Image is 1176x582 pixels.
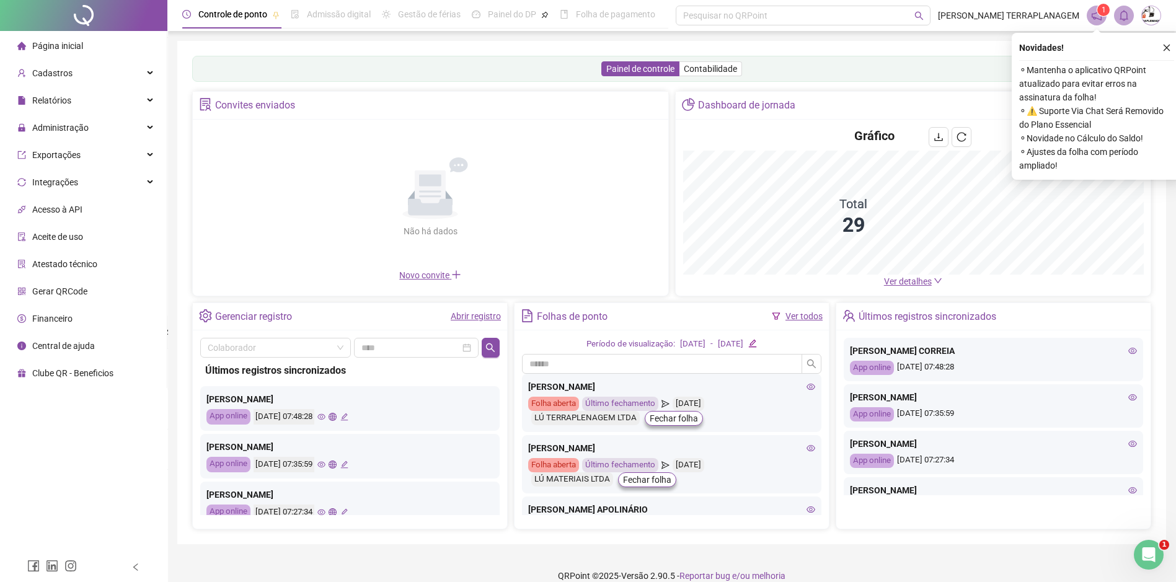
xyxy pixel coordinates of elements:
[710,338,713,351] div: -
[684,64,737,74] span: Contabilidade
[718,338,743,351] div: [DATE]
[807,359,816,369] span: search
[32,286,87,296] span: Gerar QRCode
[1097,4,1110,16] sup: 1
[17,260,26,268] span: solution
[680,338,705,351] div: [DATE]
[914,11,924,20] span: search
[451,311,501,321] a: Abrir registro
[32,177,78,187] span: Integrações
[340,413,348,421] span: edit
[661,458,670,472] span: send
[850,361,894,375] div: App online
[1128,439,1137,448] span: eye
[17,287,26,296] span: qrcode
[850,437,1137,451] div: [PERSON_NAME]
[537,306,608,327] div: Folhas de ponto
[1019,41,1064,55] span: Novidades !
[451,270,461,280] span: plus
[215,95,295,116] div: Convites enviados
[64,560,77,572] span: instagram
[1134,540,1164,570] iframe: Intercom live chat
[254,409,314,425] div: [DATE] 07:48:28
[541,11,549,19] span: pushpin
[528,397,579,411] div: Folha aberta
[850,454,894,468] div: App online
[850,361,1137,375] div: [DATE] 07:48:28
[206,392,493,406] div: [PERSON_NAME]
[576,9,655,19] span: Folha de pagamento
[329,461,337,469] span: global
[206,440,493,454] div: [PERSON_NAME]
[850,483,1137,497] div: [PERSON_NAME]
[650,412,698,425] span: Fechar folha
[182,10,191,19] span: clock-circle
[1019,104,1174,131] span: ⚬ ⚠️ Suporte Via Chat Será Removido do Plano Essencial
[1118,10,1130,21] span: bell
[528,380,815,394] div: [PERSON_NAME]
[17,178,26,187] span: sync
[621,571,648,581] span: Versão
[560,10,568,19] span: book
[623,473,671,487] span: Fechar folha
[884,276,932,286] span: Ver detalhes
[329,413,337,421] span: global
[488,9,536,19] span: Painel do DP
[27,560,40,572] span: facebook
[317,508,325,516] span: eye
[850,407,894,421] div: App online
[17,232,26,241] span: audit
[32,205,82,214] span: Acesso à API
[850,390,1137,404] div: [PERSON_NAME]
[528,458,579,472] div: Folha aberta
[854,127,895,144] h4: Gráfico
[957,132,966,142] span: reload
[32,368,113,378] span: Clube QR - Beneficios
[17,314,26,323] span: dollar
[199,309,212,322] span: setting
[17,96,26,105] span: file
[807,444,815,452] span: eye
[682,98,695,111] span: pie-chart
[934,132,944,142] span: download
[859,306,996,327] div: Últimos registros sincronizados
[698,95,795,116] div: Dashboard de jornada
[586,338,675,351] div: Período de visualização:
[46,560,58,572] span: linkedin
[1159,540,1169,550] span: 1
[317,413,325,421] span: eye
[1019,145,1174,172] span: ⚬ Ajustes da folha com período ampliado!
[32,259,97,269] span: Atestado técnico
[850,344,1137,358] div: [PERSON_NAME] CORREIA
[307,9,371,19] span: Admissão digital
[1128,346,1137,355] span: eye
[17,151,26,159] span: export
[785,311,823,321] a: Ver todos
[679,571,785,581] span: Reportar bug e/ou melhoria
[661,397,670,411] span: send
[521,309,534,322] span: file-text
[32,68,73,78] span: Cadastros
[485,343,495,353] span: search
[17,369,26,377] span: gift
[528,441,815,455] div: [PERSON_NAME]
[254,457,314,472] div: [DATE] 07:35:59
[317,461,325,469] span: eye
[340,508,348,516] span: edit
[1128,393,1137,402] span: eye
[340,461,348,469] span: edit
[215,306,292,327] div: Gerenciar registro
[198,9,267,19] span: Controle de ponto
[772,312,780,320] span: filter
[582,397,658,411] div: Último fechamento
[807,382,815,391] span: eye
[850,407,1137,421] div: [DATE] 07:35:59
[17,342,26,350] span: info-circle
[32,95,71,105] span: Relatórios
[32,341,95,351] span: Central de ajuda
[934,276,942,285] span: down
[1019,131,1174,145] span: ⚬ Novidade no Cálculo do Saldo!
[528,503,815,516] div: [PERSON_NAME] APOLINÁRIO
[938,9,1079,22] span: [PERSON_NAME] TERRAPLANAGEM
[17,123,26,132] span: lock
